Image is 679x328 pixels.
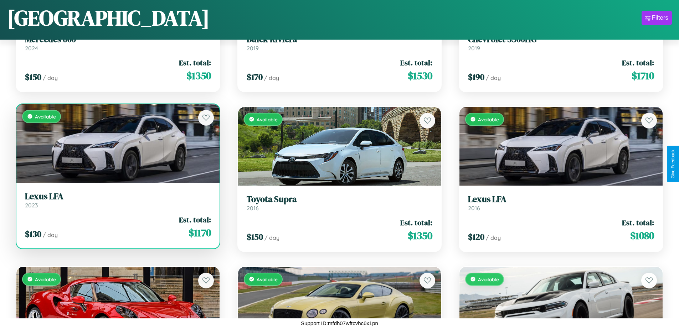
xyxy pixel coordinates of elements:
span: 2024 [25,45,38,52]
span: $ 150 [247,231,263,243]
span: Available [257,116,278,122]
span: $ 1350 [408,228,432,243]
span: Est. total: [179,215,211,225]
a: Lexus LFA2016 [468,194,654,212]
span: $ 130 [25,228,41,240]
span: / day [264,74,279,81]
span: 2019 [247,45,259,52]
span: $ 1080 [630,228,654,243]
h3: Mercedes 600 [25,34,211,45]
span: $ 1170 [189,226,211,240]
h3: Lexus LFA [25,191,211,202]
span: Est. total: [179,57,211,68]
a: Lexus LFA2023 [25,191,211,209]
span: Available [257,276,278,282]
h3: Buick Riviera [247,34,433,45]
span: 2016 [468,205,480,212]
div: Give Feedback [670,150,675,178]
span: Available [478,116,499,122]
button: Filters [642,11,672,25]
span: $ 150 [25,71,41,83]
h3: Toyota Supra [247,194,433,205]
span: / day [43,74,58,81]
span: Available [478,276,499,282]
h3: Chevrolet 3500HG [468,34,654,45]
p: Support ID: mfdh07wftcvhc6x1pn [301,318,378,328]
span: Available [35,276,56,282]
span: Est. total: [400,217,432,228]
h3: Lexus LFA [468,194,654,205]
h1: [GEOGRAPHIC_DATA] [7,3,210,32]
div: Filters [652,14,668,21]
span: $ 1530 [408,69,432,83]
span: 2019 [468,45,480,52]
a: Buick Riviera2019 [247,34,433,52]
span: / day [486,234,501,241]
span: $ 1350 [186,69,211,83]
a: Chevrolet 3500HG2019 [468,34,654,52]
span: $ 190 [468,71,484,83]
span: 2016 [247,205,259,212]
span: Est. total: [622,57,654,68]
span: Est. total: [622,217,654,228]
span: / day [264,234,279,241]
span: Est. total: [400,57,432,68]
span: $ 1710 [632,69,654,83]
span: 2023 [25,202,38,209]
span: $ 120 [468,231,484,243]
span: / day [43,231,58,238]
span: $ 170 [247,71,263,83]
a: Mercedes 6002024 [25,34,211,52]
span: Available [35,113,56,120]
a: Toyota Supra2016 [247,194,433,212]
span: / day [486,74,501,81]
